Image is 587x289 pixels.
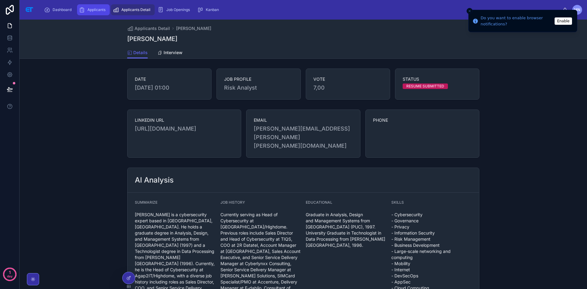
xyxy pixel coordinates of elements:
span: Job Openings [166,7,190,12]
a: Dashboard [42,4,76,15]
span: Dashboard [53,7,72,12]
span: PHONE [373,117,472,123]
p: 1 [9,269,11,276]
div: Do you want to enable browser notifications? [481,15,553,27]
span: Applicants Detail [121,7,150,12]
span: Details [133,50,148,56]
span: Applicants [87,7,105,12]
a: Job Openings [156,4,194,15]
span: STATUS [403,76,472,82]
span: Interview [164,50,183,56]
span: JOB HISTORY [220,200,245,205]
span: SUMMARIZE [135,200,157,205]
div: RESUME SUBMITTED [406,83,444,89]
a: Applicants [77,4,110,15]
span: Risk Analyst [224,83,293,92]
span: Applicants Detail [135,25,170,31]
a: Applicants Detail [111,4,155,15]
span: Graduate in Analysis, Design and Management Systems from [GEOGRAPHIC_DATA] (PUC), 1997. Universit... [306,212,386,248]
a: Details [127,47,148,59]
a: [PERSON_NAME] [176,25,211,31]
span: 7,00 [313,83,382,92]
h2: AI Analysis [135,175,174,185]
span: EMAIL [254,117,353,123]
div: scrollable content [39,3,563,17]
a: Applicants Detail [127,25,170,31]
h1: [PERSON_NAME] [127,35,177,43]
span: DATE [135,76,204,82]
span: VOTE [313,76,382,82]
span: [URL][DOMAIN_NAME] [135,124,234,133]
span: LINKEDIN URL [135,117,234,123]
button: Enable [555,17,572,25]
img: App logo [24,5,34,15]
span: SKILLS [391,200,404,205]
span: Kanban [206,7,219,12]
button: Close toast [467,8,473,14]
span: MN [574,7,580,12]
span: EDUCATIONAL [306,200,332,205]
span: [PERSON_NAME][EMAIL_ADDRESS][PERSON_NAME][PERSON_NAME][DOMAIN_NAME] [254,124,353,150]
span: JOB PROFILE [224,76,293,82]
span: [DATE] 01:00 [135,83,204,92]
p: day [7,272,13,280]
a: Interview [157,47,183,59]
a: Kanban [195,4,223,15]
